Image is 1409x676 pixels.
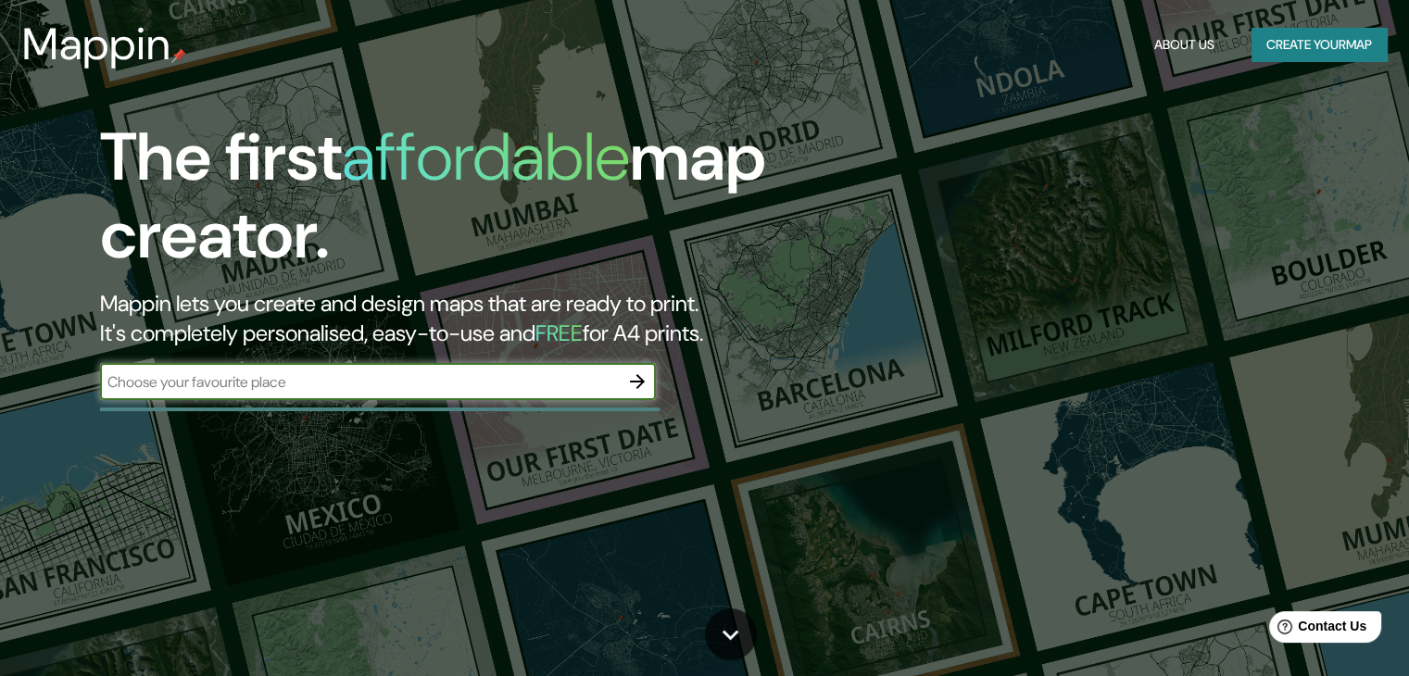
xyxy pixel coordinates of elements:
[1252,28,1387,62] button: Create yourmap
[1147,28,1222,62] button: About Us
[100,371,619,393] input: Choose your favourite place
[1244,604,1389,656] iframe: Help widget launcher
[100,119,805,289] h1: The first map creator.
[535,319,583,347] h5: FREE
[22,19,171,70] h3: Mappin
[342,114,630,200] h1: affordable
[171,48,186,63] img: mappin-pin
[100,289,805,348] h2: Mappin lets you create and design maps that are ready to print. It's completely personalised, eas...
